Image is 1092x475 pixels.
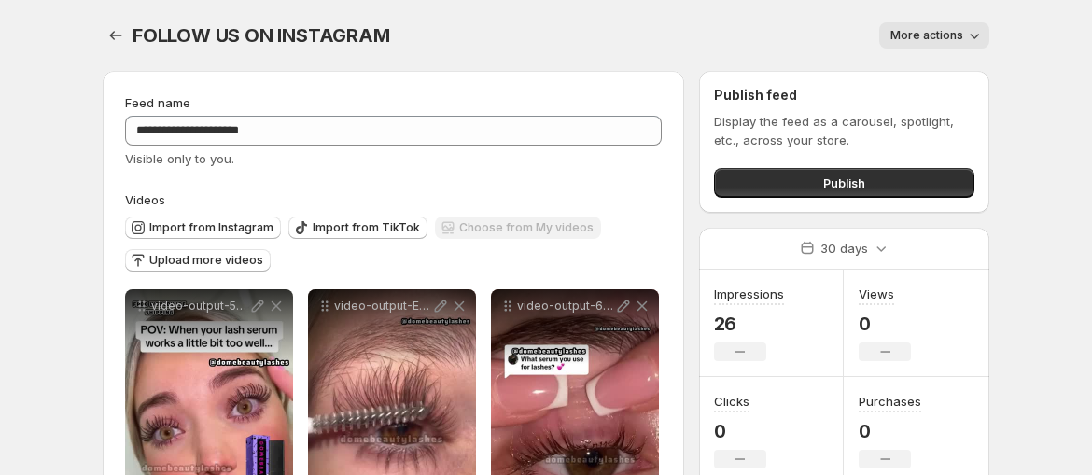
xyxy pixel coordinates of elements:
[823,174,865,192] span: Publish
[714,313,784,335] p: 26
[714,392,749,411] h3: Clicks
[313,220,420,235] span: Import from TikTok
[149,253,263,268] span: Upload more videos
[714,86,974,105] h2: Publish feed
[334,299,431,314] p: video-output-E46D040E-08F9-4B43-A2B5-69F1A4354C6D
[714,112,974,149] p: Display the feed as a carousel, spotlight, etc., across your store.
[125,151,234,166] span: Visible only to you.
[859,420,921,442] p: 0
[125,217,281,239] button: Import from Instagram
[859,285,894,303] h3: Views
[149,220,273,235] span: Import from Instagram
[714,285,784,303] h3: Impressions
[125,95,190,110] span: Feed name
[879,22,989,49] button: More actions
[288,217,427,239] button: Import from TikTok
[890,28,963,43] span: More actions
[820,239,868,258] p: 30 days
[151,299,248,314] p: video-output-54D9544F-93C3-43CB-9F16-D6F4EFDA2B96
[859,392,921,411] h3: Purchases
[133,24,390,47] span: FOLLOW US ON INSTAGRAM
[859,313,911,335] p: 0
[125,192,165,207] span: Videos
[517,299,614,314] p: video-output-6BAB49D1-1DB9-4C58-856F-1D9A7EC0B501
[125,249,271,272] button: Upload more videos
[714,420,766,442] p: 0
[103,22,129,49] button: Settings
[714,168,974,198] button: Publish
